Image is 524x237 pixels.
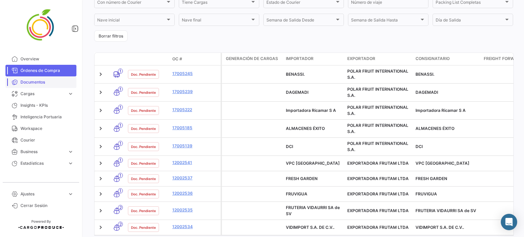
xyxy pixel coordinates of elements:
span: Insights - KPIs [20,102,74,108]
span: Doc. Pendiente [131,191,156,197]
span: VIDIMPORT S.A. DE C.V.. [286,225,334,230]
span: 1 [118,105,123,110]
span: Importador [286,56,314,62]
span: expand_more [68,91,74,97]
span: FRESH GARDEN [286,176,318,181]
span: POLAR FRUIT INTERNATIONAL S.A. [347,87,408,98]
span: BENASSI. [416,72,434,77]
span: Inteligencia Portuaria [20,114,74,120]
a: Expand/Collapse Row [97,207,104,214]
a: 17005245 [172,71,218,77]
span: EXPORTADORA FRUTAM LTDA [347,225,409,230]
span: FRUTERIA VIDAURRI SA de SV [416,208,476,213]
a: Workspace [5,123,76,134]
span: 1 [118,123,123,128]
a: Courier [5,134,76,146]
span: Órdenes de Compra [20,68,74,74]
span: Doc. Pendiente [131,72,156,77]
datatable-header-cell: Importador [283,53,345,65]
span: Estado de Courier [266,1,335,6]
a: 17005139 [172,143,218,149]
span: Semana de Salida Hasta [351,19,419,24]
span: 2 [118,205,123,210]
a: 17005222 [172,107,218,113]
span: 1 [118,188,123,193]
a: 17005239 [172,89,218,95]
span: DAGEMADI [416,90,438,95]
a: Expand/Collapse Row [97,224,104,231]
span: POLAR FRUIT INTERNATIONAL S.A. [347,141,408,152]
a: Overview [5,53,76,65]
span: Doc. Pendiente [131,208,156,213]
span: EXPORTADORA FRUTAM LTDA [347,208,409,213]
span: 1 [118,141,123,146]
a: Expand/Collapse Row [97,71,104,78]
a: 12002535 [172,207,218,213]
span: EXPORTADORA FRUTAM LTDA [347,191,409,196]
span: Cerrar Sesión [20,203,74,209]
span: Ajustes [20,191,65,197]
span: POLAR FRUIT INTERNATIONAL S.A. [347,105,408,116]
span: Documentos [20,79,74,85]
datatable-header-cell: Consignatario [413,53,481,65]
span: EXPORTADORA FRUTAM LTDA [347,176,409,181]
span: Con número de Courier [97,1,165,6]
div: Abrir Intercom Messenger [501,214,517,230]
span: FRUVIGUA [416,191,437,196]
span: DCI [416,144,423,149]
span: 1 [118,158,123,163]
span: FRUVIGUA [286,191,307,196]
span: ALMACENES ÉXITO [416,126,454,131]
span: Overview [20,56,74,62]
span: Importadora Ricamar S A [416,108,466,113]
a: 17005185 [172,125,218,131]
span: FRUTERIA VIDAURRI SA de SV [286,205,340,216]
span: Doc. Pendiente [131,225,156,230]
datatable-header-cell: Modo de Transporte [108,56,125,62]
span: 2 [118,222,123,227]
span: DAGEMADI [286,90,308,95]
span: ALMACENES ÉXITO [286,126,325,131]
span: Cargas [20,91,65,97]
span: POLAR FRUIT INTERNATIONAL S.A. [347,69,408,80]
span: VIDIMPORT S.A. DE C.V.. [416,225,464,230]
span: VPC COLOMBIA [286,161,340,166]
datatable-header-cell: Exportador [345,53,413,65]
span: DCI [286,144,293,149]
span: Doc. Pendiente [131,161,156,166]
span: Exportador [347,56,375,62]
span: Nave inicial [97,19,165,24]
a: Expand/Collapse Row [97,143,104,150]
span: Generación de cargas [226,56,278,62]
a: Documentos [5,76,76,88]
a: 12002541 [172,160,218,166]
datatable-header-cell: Generación de cargas [222,53,283,65]
span: Día de Salida [436,19,504,24]
a: Expand/Collapse Row [97,89,104,96]
span: Workspace [20,125,74,132]
span: Nave final [182,19,250,24]
span: Tiene Cargas [182,1,250,6]
span: Importadora Ricamar S A [286,108,336,113]
a: Inteligencia Portuaria [5,111,76,123]
span: 1 [118,173,123,178]
a: Órdenes de Compra [5,65,76,76]
a: Expand/Collapse Row [97,191,104,197]
span: Doc. Pendiente [131,144,156,149]
span: VPC COLOMBIA [416,161,469,166]
span: Courier [20,137,74,143]
span: 1 [118,69,123,74]
datatable-header-cell: OC # [170,53,221,65]
span: 1 [118,87,123,92]
span: POLAR FRUIT INTERNATIONAL S.A. [347,123,408,134]
a: 12002534 [172,224,218,230]
datatable-header-cell: Estado Doc. [125,56,170,62]
a: Expand/Collapse Row [97,175,104,182]
span: Packing List Completas [436,1,504,6]
span: Business [20,149,65,155]
span: Semana de Salida Desde [266,19,335,24]
a: Insights - KPIs [5,100,76,111]
img: 4ff2da5d-257b-45de-b8a4-5752211a35e0.png [24,8,58,42]
a: 12002536 [172,190,218,196]
span: expand_more [68,149,74,155]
